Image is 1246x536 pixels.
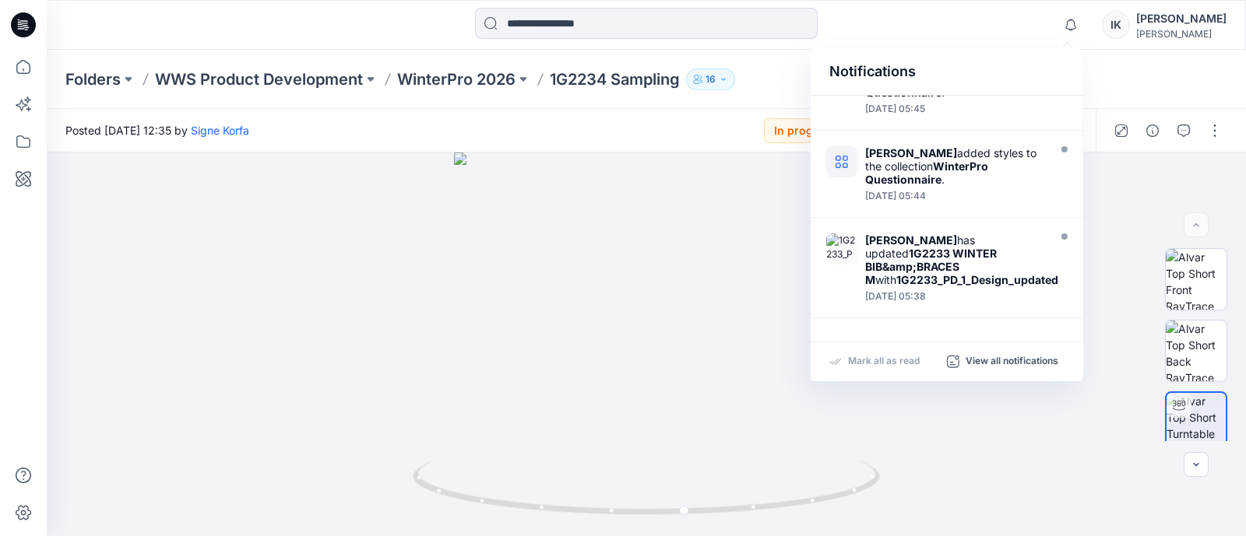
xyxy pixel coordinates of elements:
a: Signe Korfa [191,124,249,137]
button: Details [1140,118,1165,143]
img: Alvar Top Short Back RayTrace [1166,321,1227,381]
p: 1G2234 Sampling [550,68,680,90]
p: Mark all as read [848,355,920,369]
img: Alvar Top Short Turntable RayTrace [1167,393,1226,452]
img: Alvar Top Short Front RayTrace [1166,249,1227,310]
strong: 1G2233 WINTER BIB&amp;BRACES M [865,247,997,286]
button: 16 [686,68,735,90]
div: IK [1102,11,1130,39]
span: Posted [DATE] 12:35 by [65,122,249,138]
strong: [PERSON_NAME] [865,146,957,159]
div: added styles to the collection . [865,146,1044,186]
strong: 1G2233_PD_1_Design_updated [896,273,1058,286]
a: WinterPro 2026 [397,68,516,90]
div: [PERSON_NAME] [1136,9,1227,28]
p: 16 [706,71,716,88]
strong: WinterPro Questionnaire [865,159,988,186]
div: has updated with [865,233,1058,286]
strong: [PERSON_NAME] [865,233,957,247]
div: Monday, September 22, 2025 05:45 [865,103,1044,114]
a: WWS Product Development [155,68,363,90]
img: WinterPro Questionnaire [826,146,857,177]
div: Monday, September 22, 2025 05:44 [865,191,1044,201]
img: 1G2233_PD_1_Design_updated [826,233,857,264]
a: Folders [65,68,121,90]
div: [PERSON_NAME] [1136,28,1227,40]
div: Notifications [811,48,1083,96]
p: View all notifications [966,355,1058,369]
div: Monday, September 22, 2025 05:38 [865,291,1058,302]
